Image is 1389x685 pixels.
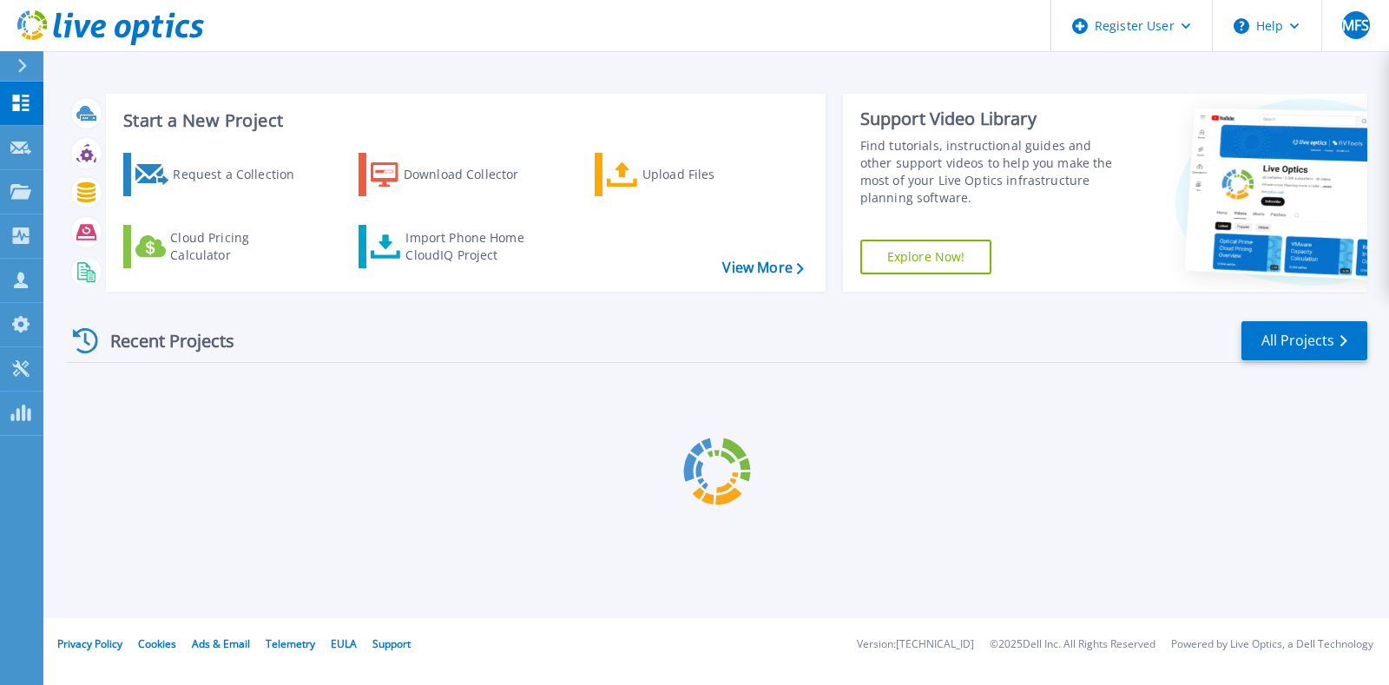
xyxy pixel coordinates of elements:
div: Request a Collection [173,157,312,192]
div: Download Collector [404,157,543,192]
span: MFS [1342,18,1369,32]
a: EULA [331,636,357,651]
a: Cloud Pricing Calculator [123,225,317,268]
a: View More [722,260,803,276]
a: Support [372,636,411,651]
div: Recent Projects [67,319,258,362]
div: Support Video Library [860,108,1124,130]
a: All Projects [1241,321,1367,360]
a: Ads & Email [192,636,250,651]
li: Version: [TECHNICAL_ID] [857,639,974,650]
a: Explore Now! [860,240,992,274]
h3: Start a New Project [123,111,803,130]
a: Telemetry [266,636,315,651]
a: Request a Collection [123,153,317,196]
div: Find tutorials, instructional guides and other support videos to help you make the most of your L... [860,137,1124,207]
a: Upload Files [595,153,788,196]
div: Cloud Pricing Calculator [170,229,309,264]
div: Upload Files [642,157,781,192]
a: Cookies [138,636,176,651]
li: Powered by Live Optics, a Dell Technology [1171,639,1373,650]
a: Privacy Policy [57,636,122,651]
a: Download Collector [359,153,552,196]
div: Import Phone Home CloudIQ Project [405,229,541,264]
li: © 2025 Dell Inc. All Rights Reserved [990,639,1155,650]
